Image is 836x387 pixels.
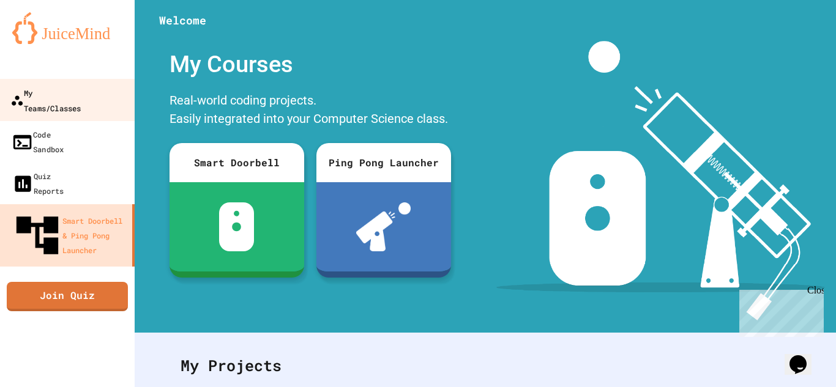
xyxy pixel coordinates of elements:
div: My Teams/Classes [10,85,81,115]
img: sdb-white.svg [219,202,254,251]
a: Join Quiz [7,282,128,311]
img: banner-image-my-projects.png [496,41,824,320]
img: ppl-with-ball.png [356,202,411,251]
div: Real-world coding projects. Easily integrated into your Computer Science class. [163,88,457,134]
iframe: chat widget [734,285,824,337]
div: Chat with us now!Close [5,5,84,78]
div: Quiz Reports [12,169,64,198]
div: Smart Doorbell [170,143,304,182]
div: Smart Doorbell & Ping Pong Launcher [12,210,127,260]
iframe: chat widget [785,338,824,375]
div: Ping Pong Launcher [316,143,451,182]
img: logo-orange.svg [12,12,122,44]
div: My Courses [163,41,457,88]
div: Code Sandbox [12,127,64,157]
